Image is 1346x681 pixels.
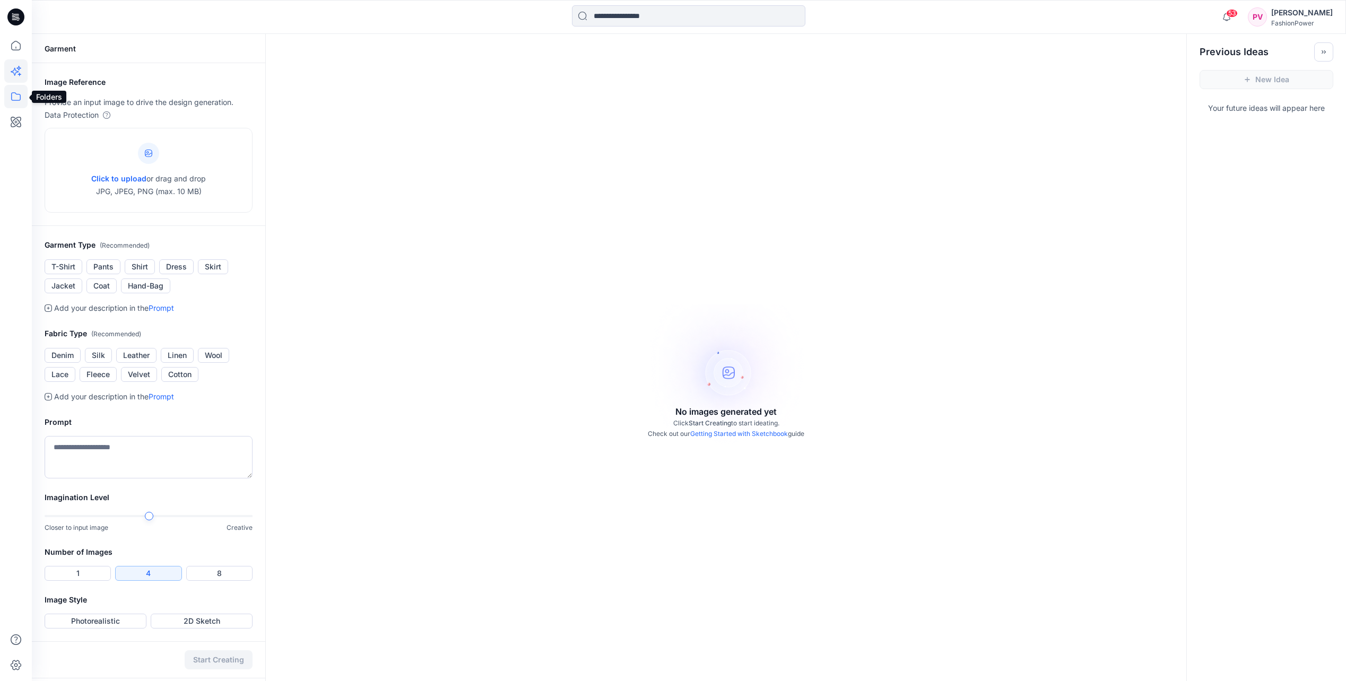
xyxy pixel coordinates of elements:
[151,614,253,628] button: 2D Sketch
[121,278,170,293] button: Hand-Bag
[1248,7,1267,27] div: PV
[1271,6,1333,19] div: [PERSON_NAME]
[648,418,804,439] p: Click to start ideating. Check out our guide
[45,367,75,382] button: Lace
[45,416,253,429] h2: Prompt
[45,327,253,340] h2: Fabric Type
[54,302,174,315] p: Add your description in the
[100,241,150,249] span: ( Recommended )
[91,172,206,198] p: or drag and drop JPG, JPEG, PNG (max. 10 MB)
[116,348,157,363] button: Leather
[1271,19,1333,27] div: FashionPower
[149,303,174,312] a: Prompt
[689,419,731,427] span: Start Creating
[1187,98,1346,115] p: Your future ideas will appear here
[45,593,253,606] h2: Image Style
[115,566,181,581] button: 4
[45,522,108,533] p: Closer to input image
[159,259,194,274] button: Dress
[45,239,253,252] h2: Garment Type
[80,367,117,382] button: Fleece
[86,259,120,274] button: Pants
[86,278,117,293] button: Coat
[227,522,253,533] p: Creative
[91,174,146,183] span: Click to upload
[45,614,146,628] button: Photorealistic
[45,278,82,293] button: Jacket
[45,76,253,89] h2: Image Reference
[54,390,174,403] p: Add your description in the
[45,96,253,109] p: Provide an input image to drive the design generation.
[45,546,253,558] h2: Number of Images
[125,259,155,274] button: Shirt
[161,367,198,382] button: Cotton
[121,367,157,382] button: Velvet
[1200,46,1269,58] h2: Previous Ideas
[186,566,253,581] button: 8
[675,405,777,418] p: No images generated yet
[45,259,82,274] button: T-Shirt
[149,392,174,401] a: Prompt
[45,348,81,363] button: Denim
[161,348,194,363] button: Linen
[45,491,253,504] h2: Imagination Level
[1226,9,1238,18] span: 53
[1314,42,1333,62] button: Toggle idea bar
[198,348,229,363] button: Wool
[45,566,111,581] button: 1
[198,259,228,274] button: Skirt
[690,430,788,438] a: Getting Started with Sketchbook
[91,330,141,338] span: ( Recommended )
[45,109,99,121] p: Data Protection
[85,348,112,363] button: Silk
